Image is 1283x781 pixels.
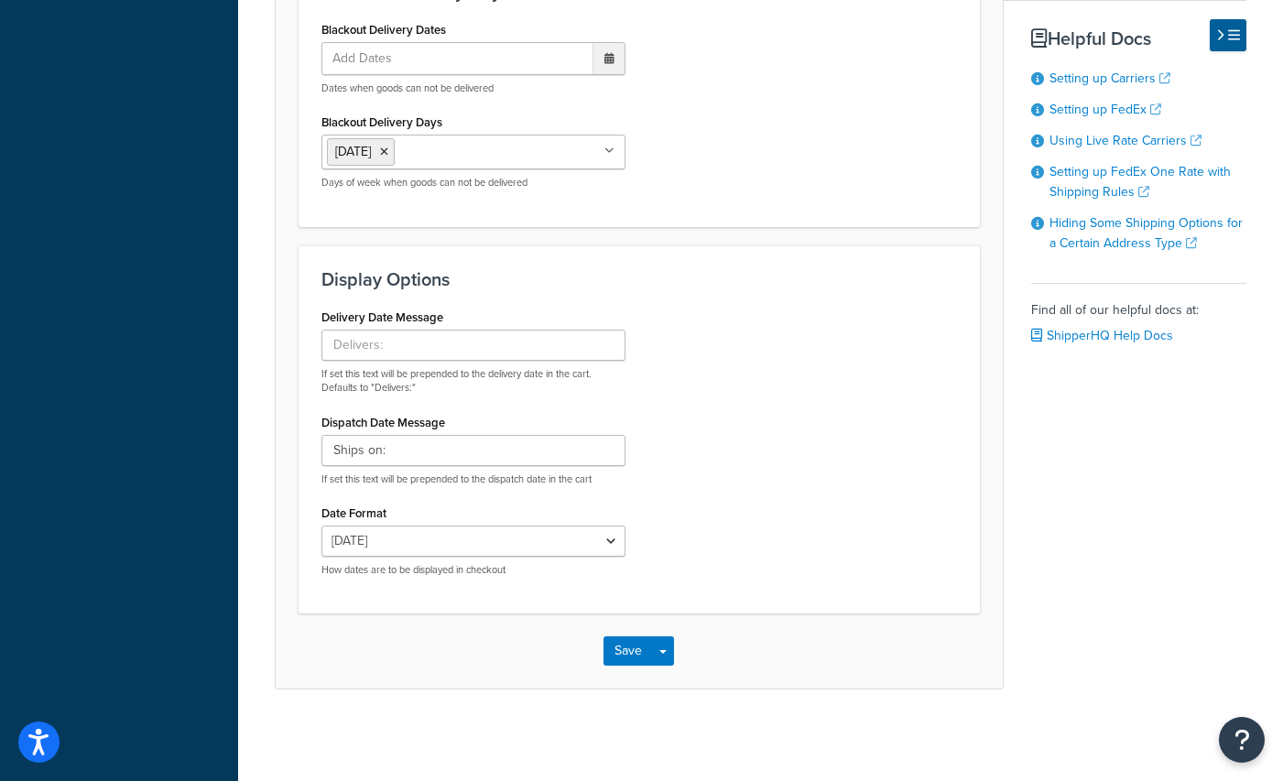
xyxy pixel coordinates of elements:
p: If set this text will be prepended to the dispatch date in the cart [321,472,625,486]
h3: Display Options [321,269,957,289]
a: Setting up FedEx [1049,100,1161,119]
a: Hiding Some Shipping Options for a Certain Address Type [1049,213,1243,253]
button: Hide Help Docs [1210,19,1246,51]
p: If set this text will be prepended to the delivery date in the cart. Defaults to "Delivers:" [321,367,625,396]
h3: Helpful Docs [1031,28,1246,49]
a: ShipperHQ Help Docs [1031,326,1173,345]
p: Days of week when goods can not be delivered [321,176,625,190]
label: Blackout Delivery Dates [321,23,446,37]
div: Find all of our helpful docs at: [1031,283,1246,349]
label: Date Format [321,506,386,520]
p: Dates when goods can not be delivered [321,81,625,95]
input: Delivers: [321,330,625,361]
span: Add Dates [327,43,415,74]
a: Setting up Carriers [1049,69,1170,88]
button: Save [603,636,653,666]
a: Using Live Rate Carriers [1049,131,1201,150]
label: Blackout Delivery Days [321,115,442,129]
p: How dates are to be displayed in checkout [321,563,625,577]
button: Open Resource Center [1219,717,1265,763]
span: [DATE] [335,142,371,161]
label: Dispatch Date Message [321,416,445,429]
a: Setting up FedEx One Rate with Shipping Rules [1049,162,1231,201]
label: Delivery Date Message [321,310,443,324]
